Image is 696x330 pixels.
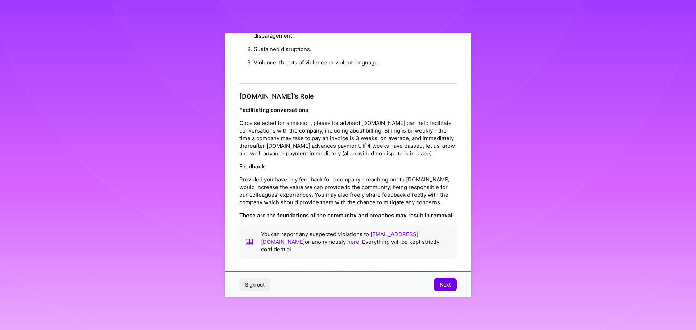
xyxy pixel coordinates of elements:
[434,278,457,291] button: Next
[239,163,265,170] strong: Feedback
[440,281,451,288] span: Next
[239,175,457,206] p: Provided you have any feedback for a company - reaching out to [DOMAIN_NAME] would increase the v...
[261,230,451,253] p: You can report any suspected violations to or anonymously . Everything will be kept strictly conf...
[261,230,418,245] a: [EMAIL_ADDRESS][DOMAIN_NAME]
[239,212,454,218] strong: These are the foundations of the community and breaches may result in removal.
[254,56,457,69] li: Violence, threats of violence or violent language.
[239,278,270,291] button: Sign out
[254,42,457,56] li: Sustained disruptions.
[245,281,265,288] span: Sign out
[347,238,359,245] a: here
[239,106,308,113] strong: Facilitating conversations
[239,92,457,100] h4: [DOMAIN_NAME]’s Role
[239,119,457,157] p: Once selected for a mission, please be advised [DOMAIN_NAME] can help facilitate conversations wi...
[245,230,254,253] img: book icon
